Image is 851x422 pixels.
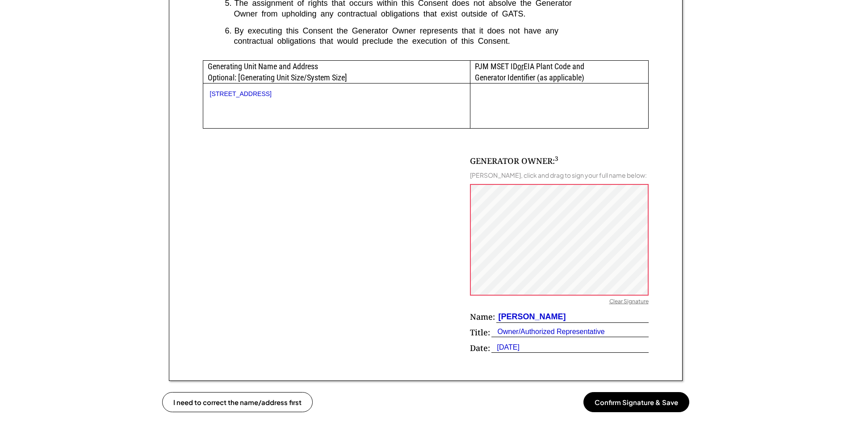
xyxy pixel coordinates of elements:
div: Clear Signature [609,298,649,307]
div: Name: [470,311,495,322]
div: Title: [470,327,490,338]
button: I need to correct the name/address first [162,392,313,412]
div: 6. [225,26,232,36]
sup: 3 [555,155,558,163]
div: GENERATOR OWNER: [470,155,558,167]
div: [PERSON_NAME], click and drag to sign your full name below: [470,171,647,179]
button: Confirm Signature & Save [583,392,689,412]
div: contractual obligations that would preclude the execution of this Consent. [225,36,649,46]
u: or [517,62,524,71]
div: PJM MSET ID EIA Plant Code and Generator Identifier (as applicable) [470,61,648,83]
div: Owner/Authorized Representative [491,327,605,337]
div: [DATE] [491,343,520,352]
div: Date: [470,343,490,354]
div: By executing this Consent the Generator Owner represents that it does not have any [235,26,649,36]
div: Generating Unit Name and Address Optional: [Generating Unit Size/System Size] [203,61,470,83]
div: [PERSON_NAME] [496,311,566,322]
div: [STREET_ADDRESS] [210,90,464,98]
div: Owner from upholding any contractual obligations that exist outside of GATS. [225,9,649,19]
